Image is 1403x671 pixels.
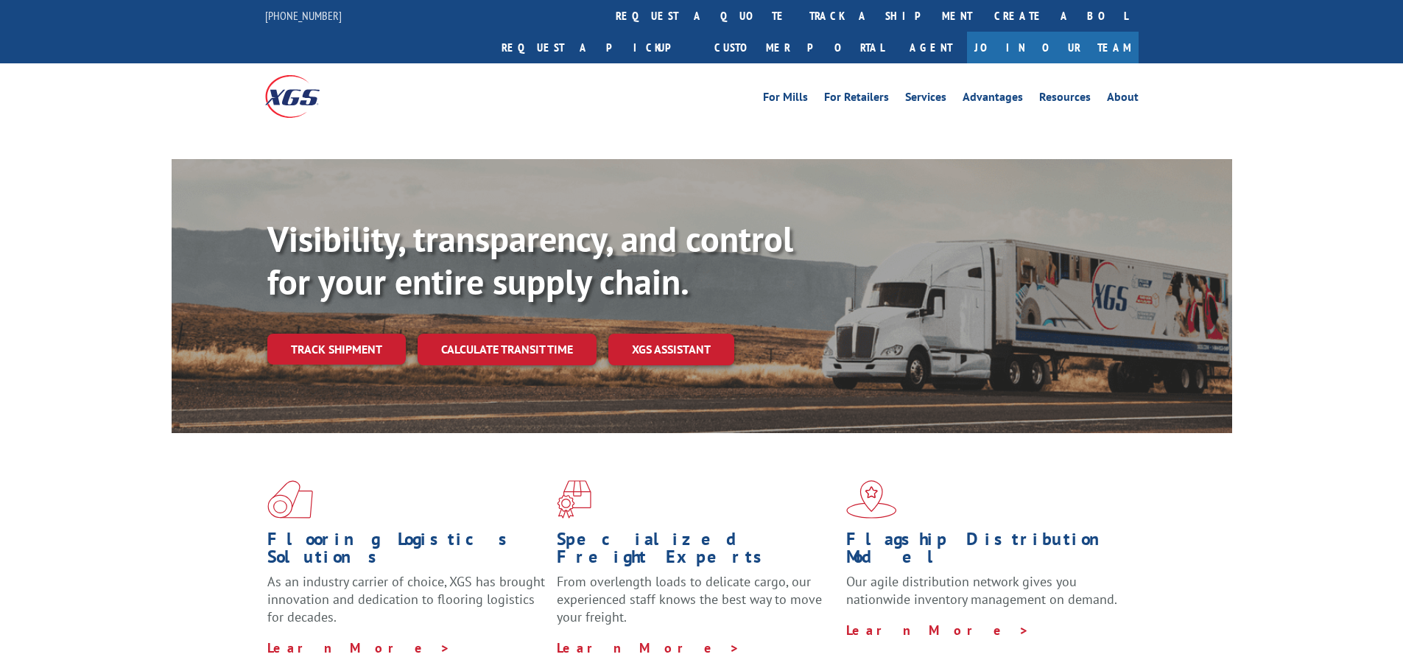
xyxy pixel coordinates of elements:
[557,480,591,519] img: xgs-icon-focused-on-flooring-red
[557,639,740,656] a: Learn More >
[490,32,703,63] a: Request a pickup
[418,334,597,365] a: Calculate transit time
[824,91,889,108] a: For Retailers
[557,573,835,639] p: From overlength loads to delicate cargo, our experienced staff knows the best way to move your fr...
[267,573,545,625] span: As an industry carrier of choice, XGS has brought innovation and dedication to flooring logistics...
[846,573,1117,608] span: Our agile distribution network gives you nationwide inventory management on demand.
[846,622,1030,639] a: Learn More >
[267,334,406,365] a: Track shipment
[608,334,734,365] a: XGS ASSISTANT
[557,530,835,573] h1: Specialized Freight Experts
[265,8,342,23] a: [PHONE_NUMBER]
[703,32,895,63] a: Customer Portal
[1039,91,1091,108] a: Resources
[267,639,451,656] a: Learn More >
[967,32,1139,63] a: Join Our Team
[846,530,1125,573] h1: Flagship Distribution Model
[763,91,808,108] a: For Mills
[267,216,793,304] b: Visibility, transparency, and control for your entire supply chain.
[1107,91,1139,108] a: About
[963,91,1023,108] a: Advantages
[895,32,967,63] a: Agent
[267,530,546,573] h1: Flooring Logistics Solutions
[267,480,313,519] img: xgs-icon-total-supply-chain-intelligence-red
[846,480,897,519] img: xgs-icon-flagship-distribution-model-red
[905,91,946,108] a: Services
